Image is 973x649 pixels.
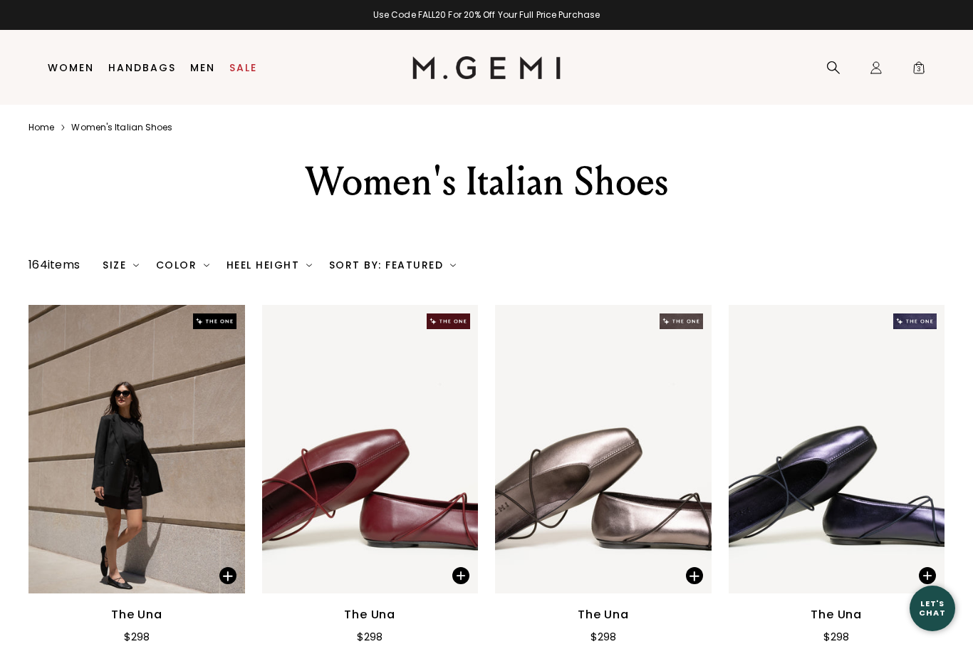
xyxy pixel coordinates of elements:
div: The Una [111,606,162,623]
div: $298 [590,628,616,645]
div: $298 [823,628,849,645]
span: 3 [912,63,926,78]
div: The Una [344,606,395,623]
div: 164 items [28,256,80,274]
div: The Una [811,606,862,623]
img: The Una [28,305,245,593]
img: The Una [495,305,712,593]
img: chevron-down.svg [133,262,139,268]
a: Women's italian shoes [71,122,172,133]
img: The Una [729,305,945,593]
img: M.Gemi [412,56,561,79]
div: Sort By: Featured [329,259,456,271]
div: The Una [578,606,629,623]
img: The Una [262,305,479,593]
img: chevron-down.svg [450,262,456,268]
div: Color [156,259,209,271]
a: Sale [229,62,257,73]
a: Women [48,62,94,73]
div: Size [103,259,139,271]
img: chevron-down.svg [204,262,209,268]
div: Heel Height [227,259,312,271]
a: Men [190,62,215,73]
a: Handbags [108,62,176,73]
div: $298 [124,628,150,645]
img: The One tag [193,313,236,329]
div: Let's Chat [910,599,955,617]
div: Women's Italian Shoes [222,156,751,207]
div: $298 [357,628,383,645]
a: Home [28,122,54,133]
img: chevron-down.svg [306,262,312,268]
